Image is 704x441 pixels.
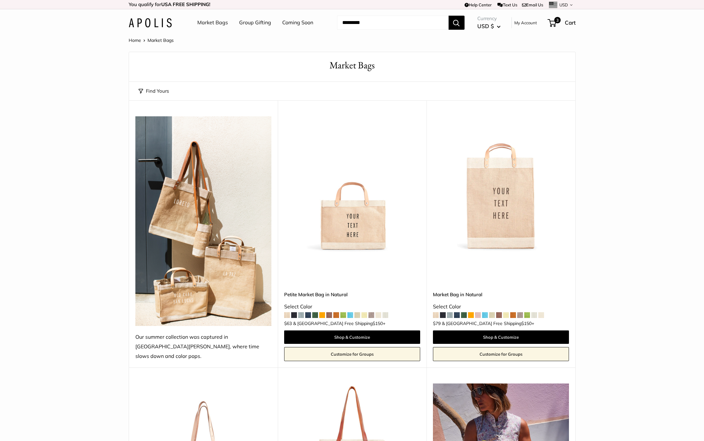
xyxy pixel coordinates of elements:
[433,116,569,252] img: Market Bag in Natural
[148,37,174,43] span: Market Bags
[449,16,465,30] button: Search
[442,321,534,326] span: & [GEOGRAPHIC_DATA] Free Shipping +
[477,14,501,23] span: Currency
[197,18,228,27] a: Market Bags
[514,19,537,27] a: My Account
[465,2,492,7] a: Help Center
[284,116,420,252] a: Petite Market Bag in Naturaldescription_Effortless style that elevates every moment
[129,37,141,43] a: Home
[284,347,420,361] a: Customize for Groups
[477,23,494,29] span: USD $
[284,321,292,326] span: $63
[477,21,501,31] button: USD $
[284,330,420,344] a: Shop & Customize
[433,321,441,326] span: $79
[554,17,560,23] span: 3
[161,1,210,7] strong: USA FREE SHIPPING!
[129,18,172,27] img: Apolis
[433,116,569,252] a: Market Bag in NaturalMarket Bag in Natural
[433,347,569,361] a: Customize for Groups
[282,18,313,27] a: Coming Soon
[139,87,169,96] button: Find Yours
[239,18,271,27] a: Group Gifting
[521,321,532,326] span: $150
[433,291,569,298] a: Market Bag in Natural
[293,321,385,326] span: & [GEOGRAPHIC_DATA] Free Shipping +
[135,116,271,326] img: Our summer collection was captured in Todos Santos, where time slows down and color pops.
[497,2,517,7] a: Text Us
[522,2,543,7] a: Email Us
[337,16,449,30] input: Search...
[559,2,568,7] span: USD
[129,36,174,44] nav: Breadcrumb
[135,332,271,361] div: Our summer collection was captured in [GEOGRAPHIC_DATA][PERSON_NAME], where time slows down and c...
[284,302,420,312] div: Select Color
[139,58,566,72] h1: Market Bags
[284,116,420,252] img: Petite Market Bag in Natural
[373,321,383,326] span: $150
[433,330,569,344] a: Shop & Customize
[548,18,576,28] a: 3 Cart
[433,302,569,312] div: Select Color
[565,19,576,26] span: Cart
[284,291,420,298] a: Petite Market Bag in Natural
